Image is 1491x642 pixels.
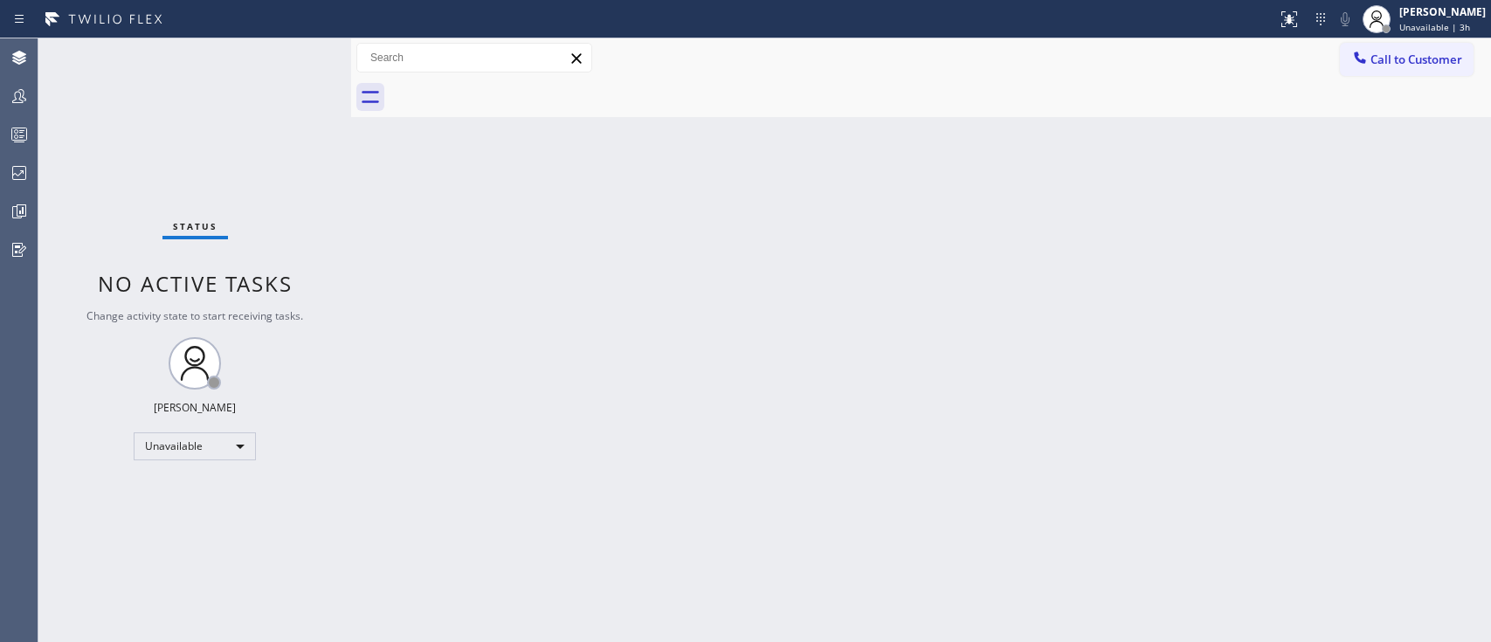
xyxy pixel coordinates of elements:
[1399,21,1470,33] span: Unavailable | 3h
[1399,4,1486,19] div: [PERSON_NAME]
[1340,43,1474,76] button: Call to Customer
[154,400,236,415] div: [PERSON_NAME]
[86,308,303,323] span: Change activity state to start receiving tasks.
[1333,7,1357,31] button: Mute
[1370,52,1462,67] span: Call to Customer
[173,220,217,232] span: Status
[98,269,293,298] span: No active tasks
[357,44,591,72] input: Search
[134,432,256,460] div: Unavailable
